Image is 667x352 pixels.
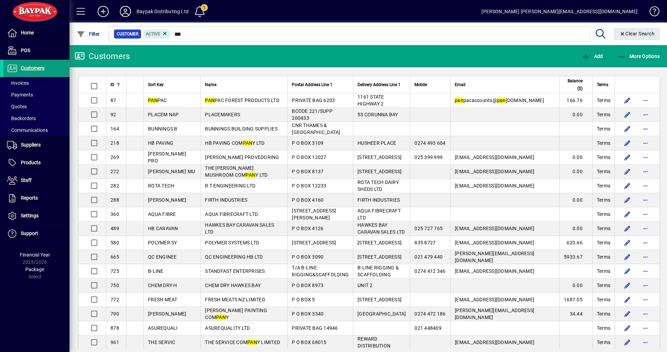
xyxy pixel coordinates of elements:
[148,254,177,260] span: QC ENGINEE
[110,226,119,231] span: 489
[622,166,633,177] button: Edit
[455,154,534,160] span: [EMAIL_ADDRESS][DOMAIN_NAME]
[622,95,633,106] button: Edit
[137,6,189,17] div: Baypak Distributing Ltd
[292,197,323,203] span: P O BOX 4160
[110,126,119,132] span: 164
[455,169,534,174] span: [EMAIL_ADDRESS][DOMAIN_NAME]
[205,283,261,288] span: CHEM DRY HAWKES BAY
[7,127,48,133] span: Communications
[559,278,592,293] td: 0.00
[292,226,323,231] span: P O BOX 4126
[414,311,445,317] span: 0274 472 186
[3,89,69,101] a: Payments
[21,142,41,148] span: Suppliers
[414,268,445,274] span: 0274 412 346
[148,169,195,174] span: [PERSON_NAME] MU
[597,182,610,189] span: Terms
[246,172,255,178] em: PAN
[292,154,326,160] span: P O BOX 12027
[559,150,592,165] td: 0.00
[292,140,323,146] span: P O BOX 3109
[455,251,534,263] span: [PERSON_NAME][EMAIL_ADDRESS][DOMAIN_NAME]
[21,177,32,183] span: Staff
[559,93,592,108] td: 166.76
[357,222,405,235] span: HAWKES BAY CARAVAN SALES LTD
[622,308,633,319] button: Edit
[640,280,651,291] button: More options
[3,42,69,59] a: POS
[243,140,253,146] em: PAN
[205,98,279,103] span: PAC FOREST PRODUCTS LTD
[148,297,178,302] span: FRESH MEAT
[640,337,651,348] button: More options
[114,5,137,18] button: Profile
[292,169,323,174] span: P O BOX 8137
[146,32,160,36] span: Active
[3,207,69,225] a: Settings
[92,5,114,18] button: Add
[414,154,443,160] span: 025 399 999
[110,169,119,174] span: 272
[564,77,589,92] div: Balance ($)
[597,268,610,275] span: Terms
[3,112,69,124] a: Backorders
[292,108,332,121] span: BCODE 221/SUPP 200433
[205,81,283,89] div: Name
[292,265,349,277] span: T/A B-LINE RIGGING&SCAFFOLDING
[75,28,102,40] button: Filter
[622,337,633,348] button: Edit
[597,239,610,246] span: Terms
[622,109,633,120] button: Edit
[455,226,534,231] span: [EMAIL_ADDRESS][DOMAIN_NAME]
[597,296,610,303] span: Terms
[148,98,158,103] em: PAN
[148,325,178,331] span: ASUREQUALI
[205,297,265,302] span: FRESH MEATS NZ LIMITED
[205,126,278,132] span: BUNNINGS BUILDING SUPPLIES
[622,180,633,191] button: Edit
[117,31,138,37] span: Customer
[455,340,534,345] span: [EMAIL_ADDRESS][DOMAIN_NAME]
[622,194,633,206] button: Edit
[7,80,29,86] span: Invoices
[205,211,258,217] span: AQUA FIBRECRAFT LTD
[216,315,226,320] em: PAN
[205,81,216,89] span: Name
[640,294,651,305] button: More options
[292,283,323,288] span: P O BOX 8973
[597,97,610,104] span: Terms
[622,237,633,248] button: Edit
[357,254,402,260] span: [STREET_ADDRESS]
[640,152,651,163] button: More options
[414,140,445,146] span: 0274 493 604
[414,254,443,260] span: 021 479 440
[21,213,39,218] span: Settings
[148,197,186,203] span: [PERSON_NAME]
[597,282,610,289] span: Terms
[455,81,555,89] div: Email
[580,50,604,62] button: Add
[148,211,176,217] span: AQUA FIBRE
[559,307,592,321] td: 34.44
[205,112,240,117] span: PLACEMAKERS
[497,98,506,103] em: pan
[247,340,257,345] em: PAN
[357,311,406,317] span: [GEOGRAPHIC_DATA]
[110,268,119,274] span: 725
[559,193,592,207] td: 0.00
[597,111,610,118] span: Terms
[148,268,164,274] span: B-LINE
[622,223,633,234] button: Edit
[455,183,534,188] span: [EMAIL_ADDRESS][DOMAIN_NAME]
[455,308,534,320] span: [PERSON_NAME][EMAIL_ADDRESS][DOMAIN_NAME]
[148,126,178,132] span: BUNNINGS B
[357,283,373,288] span: UNIT 2
[640,266,651,277] button: More options
[622,294,633,305] button: Edit
[110,81,114,89] span: ID
[21,65,44,71] span: Customers
[292,183,326,188] span: P O BOX 12233
[357,154,402,160] span: [STREET_ADDRESS]
[205,308,267,320] span: [PERSON_NAME] PAINTING COM Y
